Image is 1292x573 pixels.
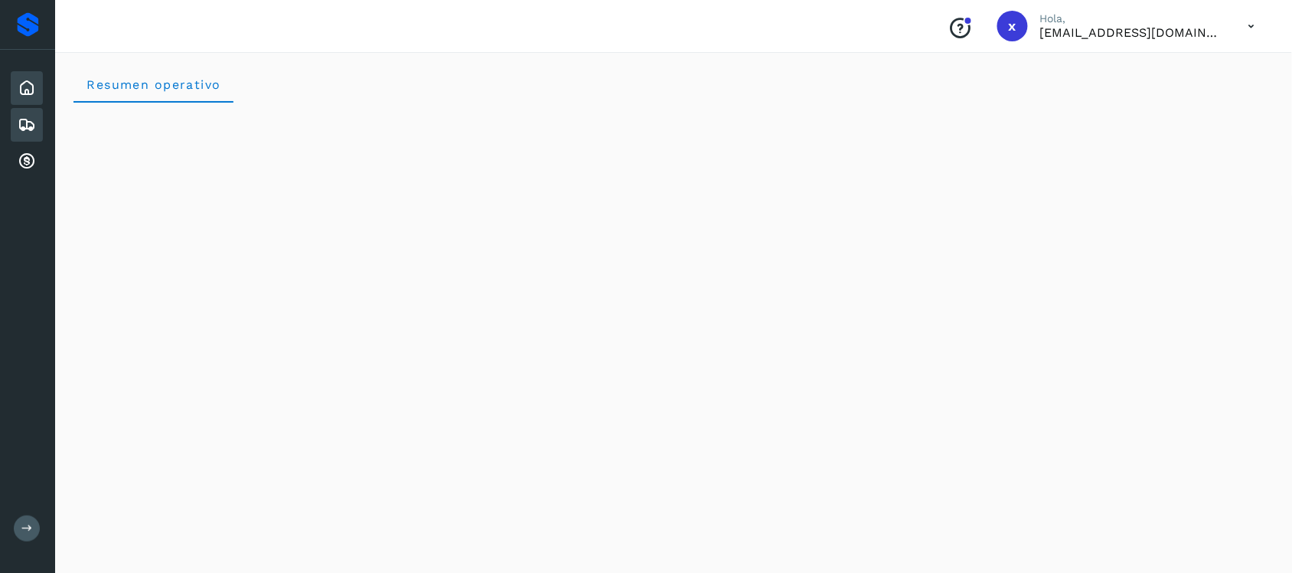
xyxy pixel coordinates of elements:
span: Resumen operativo [86,77,221,92]
p: xmgm@transportesser.com.mx [1040,25,1224,40]
p: Hola, [1040,12,1224,25]
div: Cuentas por cobrar [11,145,43,178]
div: Inicio [11,71,43,105]
div: Embarques [11,108,43,142]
